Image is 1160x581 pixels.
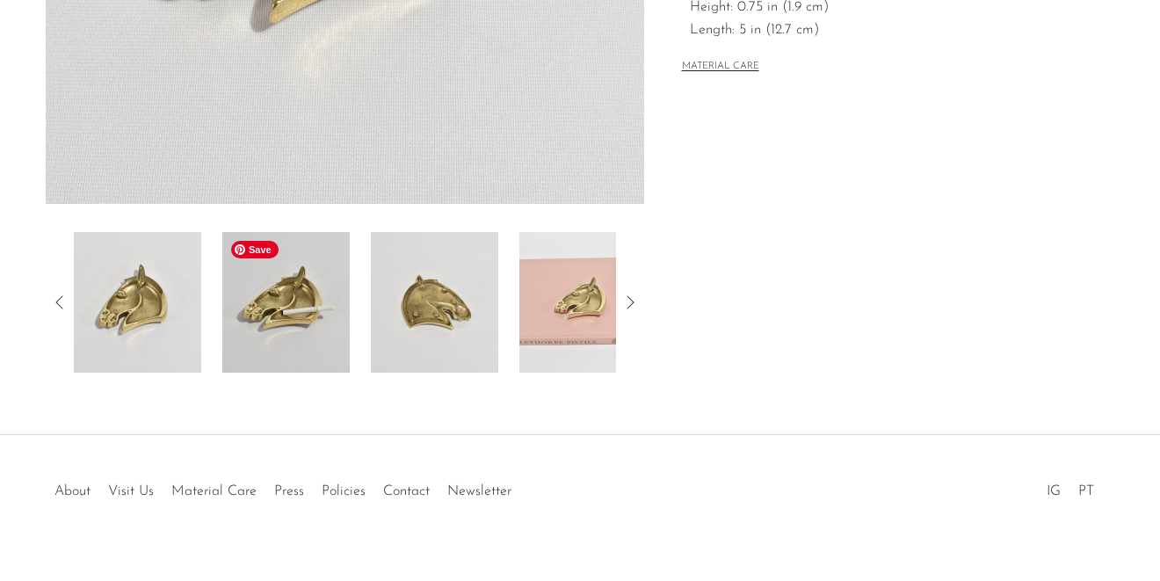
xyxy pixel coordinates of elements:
ul: Social Medias [1038,470,1103,504]
a: Material Care [171,484,257,498]
ul: Quick links [46,470,520,504]
a: Contact [383,484,430,498]
span: Save [231,241,279,258]
a: Press [274,484,304,498]
img: Brass Horse Catchall [222,232,350,373]
a: IG [1047,484,1061,498]
a: Policies [322,484,366,498]
span: Length: 5 in (12.7 cm) [690,19,1077,42]
button: MATERIAL CARE [682,61,759,74]
a: Visit Us [108,484,154,498]
a: PT [1078,484,1094,498]
img: Brass Horse Catchall [519,232,647,373]
a: About [54,484,91,498]
img: Brass Horse Catchall [74,232,201,373]
img: Brass Horse Catchall [371,232,498,373]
